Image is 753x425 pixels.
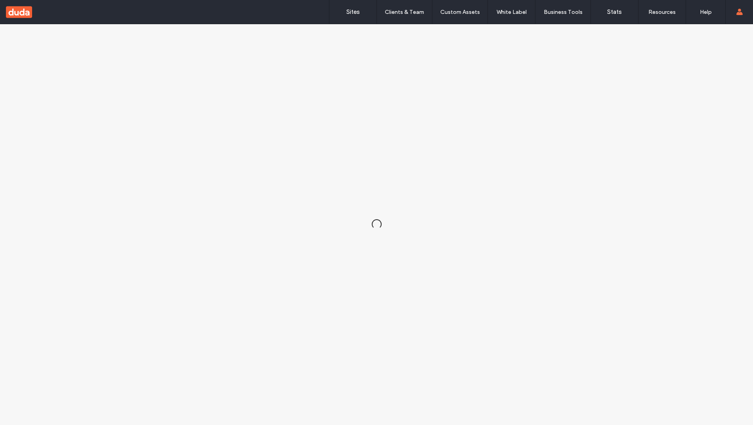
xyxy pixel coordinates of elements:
[607,8,622,15] label: Stats
[440,9,480,15] label: Custom Assets
[385,9,424,15] label: Clients & Team
[497,9,527,15] label: White Label
[700,9,712,15] label: Help
[346,8,360,15] label: Sites
[648,9,676,15] label: Resources
[544,9,583,15] label: Business Tools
